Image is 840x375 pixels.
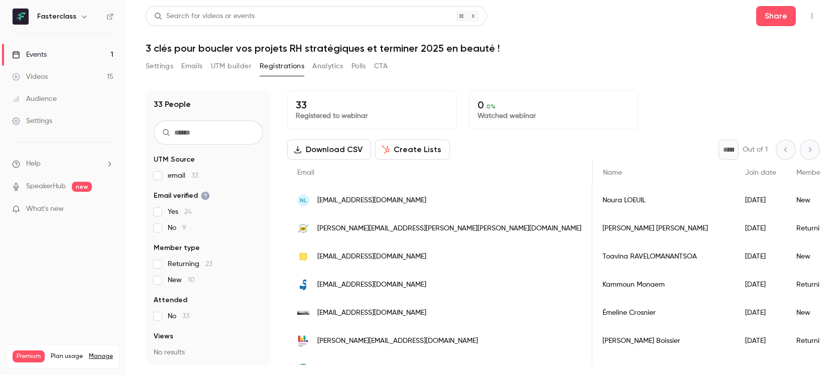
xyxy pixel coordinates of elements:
img: Fasterclass [13,9,29,25]
p: No results [154,347,263,357]
span: New [168,275,195,285]
span: email [168,171,198,181]
p: Registered to webinar [296,111,448,121]
span: Join date [745,169,776,176]
div: [PERSON_NAME] [PERSON_NAME] [592,214,735,242]
a: Manage [89,352,113,360]
h1: 3 clés pour boucler vos projets RH stratégiques et terminer 2025 en beauté ! [146,42,820,54]
span: [PERSON_NAME][EMAIL_ADDRESS][DOMAIN_NAME] [317,336,478,346]
span: Member type [796,169,839,176]
div: Émeline Crosnier [592,299,735,327]
button: Emails [181,58,202,74]
span: 33 [182,313,189,320]
button: Download CSV [287,140,371,160]
span: [EMAIL_ADDRESS][DOMAIN_NAME] [317,280,426,290]
button: Analytics [312,58,343,74]
img: sancella.com.tn [297,279,309,291]
div: Settings [12,116,52,126]
button: CTA [374,58,388,74]
span: 0 % [487,103,496,110]
span: No [168,311,189,321]
button: Create Lists [375,140,450,160]
span: Yes [168,207,192,217]
img: wirelesslogic.com [297,335,309,347]
div: Kammoun Monaem [592,271,735,299]
p: 33 [296,99,448,111]
div: Audience [12,94,57,104]
button: Share [756,6,796,26]
div: [DATE] [735,214,786,242]
span: Attended [154,295,187,305]
a: SpeakerHub [26,181,66,192]
button: UTM builder [211,58,252,74]
span: new [72,182,92,192]
span: Name [603,169,622,176]
p: 0 [477,99,630,111]
div: [DATE] [735,271,786,299]
div: [DATE] [735,327,786,355]
span: 33 [191,172,198,179]
div: [DATE] [735,299,786,327]
span: Premium [13,350,45,362]
span: Member type [154,243,200,253]
span: [EMAIL_ADDRESS][DOMAIN_NAME] [317,252,426,262]
h6: Fasterclass [37,12,76,22]
button: Registrations [260,58,304,74]
div: Noura LOEUIL [592,186,735,214]
span: [EMAIL_ADDRESS][DOMAIN_NAME] [317,364,426,374]
span: Returning [168,259,212,269]
p: Watched webinar [477,111,630,121]
p: Out of 1 [743,145,768,155]
span: NL [300,196,307,205]
div: Toavina RAVELOMANANTSOA [592,242,735,271]
span: Plan usage [51,352,83,360]
div: Search for videos or events [154,11,255,22]
span: 10 [188,277,195,284]
span: Help [26,159,41,169]
div: [PERSON_NAME] Boissier [592,327,735,355]
button: Polls [351,58,366,74]
img: sergi-tp.com [297,222,309,234]
span: [PERSON_NAME][EMAIL_ADDRESS][PERSON_NAME][PERSON_NAME][DOMAIN_NAME] [317,223,581,234]
span: Email [297,169,314,176]
span: 9 [182,224,186,231]
span: Email verified [154,191,210,201]
div: Videos [12,72,48,82]
div: [DATE] [735,242,786,271]
img: mbaconsulting.tn [297,363,309,375]
span: 23 [205,261,212,268]
li: help-dropdown-opener [12,159,113,169]
span: What's new [26,204,64,214]
h1: 33 People [154,98,191,110]
div: [DATE] [735,186,786,214]
button: Settings [146,58,173,74]
div: Events [12,50,47,60]
img: edu.executive.em-lyon.com [297,311,309,315]
span: [EMAIL_ADDRESS][DOMAIN_NAME] [317,195,426,206]
span: 24 [184,208,192,215]
img: projetjeuneleader.org [297,251,309,263]
span: Views [154,331,173,341]
span: UTM Source [154,155,195,165]
span: No [168,223,186,233]
span: [EMAIL_ADDRESS][DOMAIN_NAME] [317,308,426,318]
